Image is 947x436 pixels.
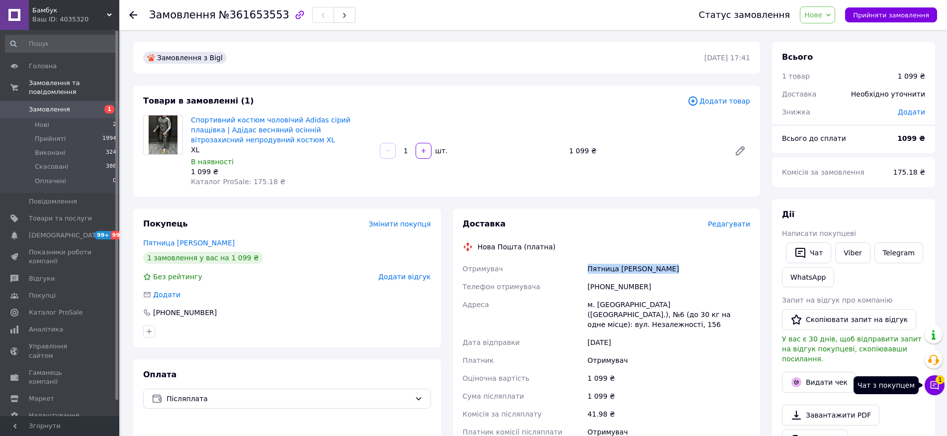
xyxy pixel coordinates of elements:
div: Отримувач [586,351,752,369]
span: Каталог ProSale: 175.18 ₴ [191,178,285,186]
span: Прийняті [35,134,66,143]
div: 1 099 ₴ [586,369,752,387]
span: Всього [782,52,813,62]
div: Чат з покупцем [854,376,919,394]
div: Пятница [PERSON_NAME] [586,260,752,278]
span: Написати покупцеві [782,229,856,237]
span: Замовлення [29,105,70,114]
span: Прийняти замовлення [853,11,929,19]
span: Доставка [782,90,816,98]
span: 1994 [102,134,116,143]
div: XL [191,145,372,155]
a: Telegram [874,242,923,263]
span: Гаманець компанії [29,368,92,386]
span: Налаштування [29,411,80,420]
span: Оплачені [35,177,66,186]
div: 1 099 ₴ [898,71,925,81]
span: Адреса [463,301,489,309]
div: м. [GEOGRAPHIC_DATA] ([GEOGRAPHIC_DATA].), №6 (до 30 кг на одне місце): вул. Незалежності, 156 [586,296,752,333]
div: [PHONE_NUMBER] [586,278,752,296]
span: [DEMOGRAPHIC_DATA] [29,231,102,240]
span: Платник [463,356,494,364]
span: Замовлення [149,9,216,21]
span: Знижка [782,108,810,116]
span: Платник комісії післяплати [463,428,563,436]
span: Каталог ProSale [29,308,83,317]
span: 175.18 ₴ [893,168,925,176]
span: Замовлення та повідомлення [29,79,119,97]
time: [DATE] 17:41 [704,54,750,62]
span: Відгуки [29,274,55,283]
button: Прийняти замовлення [845,7,937,22]
a: Пятница [PERSON_NAME] [143,239,235,247]
span: Всього до сплати [782,134,846,142]
span: Маркет [29,394,54,403]
span: Запит на відгук про компанію [782,296,892,304]
div: 1 099 ₴ [586,387,752,405]
button: Чат [786,242,831,263]
span: Додати [898,108,925,116]
div: 1 099 ₴ [191,167,372,177]
div: шт. [432,146,448,156]
span: 99+ [94,231,111,239]
span: Скасовані [35,162,69,171]
span: 2 [113,120,116,129]
span: 99+ [111,231,127,239]
span: Товари в замовленні (1) [143,96,254,106]
a: Спортивний костюм чоловічий Adidas сірий плащівка | Адідас весняний осінній вітрозахисний непроду... [191,116,350,144]
div: Ваш ID: 4035320 [32,15,119,24]
span: В наявності [191,158,234,166]
span: Сума післяплати [463,392,524,400]
span: Виконані [35,148,66,157]
div: 1 099 ₴ [565,144,726,158]
div: [PHONE_NUMBER] [152,308,218,318]
span: Товари та послуги [29,214,92,223]
span: Повідомлення [29,197,77,206]
span: Додати відгук [378,273,430,281]
span: №361653553 [219,9,289,21]
div: [DATE] [586,333,752,351]
span: Комісія за замовлення [782,168,864,176]
span: Управління сайтом [29,342,92,360]
span: Отримувач [463,265,503,273]
span: Головна [29,62,57,71]
div: Статус замовлення [699,10,790,20]
span: 1 товар [782,72,810,80]
span: Післяплата [167,393,411,404]
button: Чат з покупцем1 [925,375,945,395]
span: У вас є 30 днів, щоб відправити запит на відгук покупцеві, скопіювавши посилання. [782,335,922,363]
span: Нові [35,120,49,129]
span: Дата відправки [463,338,520,346]
a: Viber [835,242,870,263]
b: 1099 ₴ [897,134,925,142]
span: Додати товар [688,96,750,107]
img: Спортивний костюм чоловічий Adidas сірий плащівка | Адідас весняний осінній вітрозахисний непроду... [149,115,178,154]
span: Доставка [463,219,506,228]
a: Завантажити PDF [782,405,879,426]
a: WhatsApp [782,267,834,287]
span: Додати [153,291,180,299]
input: Пошук [5,35,117,53]
div: Повернутися назад [129,10,137,20]
span: Покупець [143,219,188,228]
span: 1 [104,105,114,113]
span: Без рейтингу [153,273,202,281]
div: Нова Пошта (платна) [475,242,558,252]
span: 324 [106,148,116,157]
div: 1 замовлення у вас на 1 099 ₴ [143,252,263,264]
span: Бамбук [32,6,107,15]
span: 1 [936,373,945,382]
a: Редагувати [730,141,750,161]
span: Редагувати [708,220,750,228]
div: Необхідно уточнити [845,83,931,105]
span: Змінити покупця [369,220,431,228]
div: 41.98 ₴ [586,405,752,423]
button: Скопіювати запит на відгук [782,309,916,330]
span: Дії [782,210,794,219]
span: 0 [113,177,116,186]
span: Комісія за післяплату [463,410,542,418]
span: Покупці [29,291,56,300]
span: Нове [804,11,822,19]
span: Аналітика [29,325,63,334]
span: 386 [106,162,116,171]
